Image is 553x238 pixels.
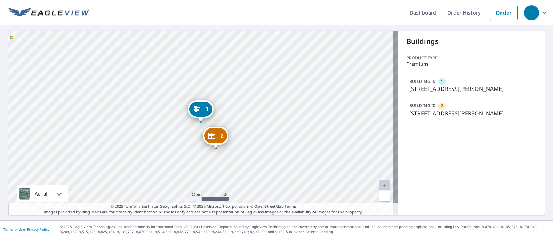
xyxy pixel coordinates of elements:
div: Aerial [17,185,68,202]
a: Terms of Use [3,227,25,232]
p: | [3,227,49,231]
p: BUILDING ID [409,78,436,84]
p: Product type [406,55,536,61]
p: BUILDING ID [409,103,436,108]
span: 2 [221,133,224,139]
span: 1 [206,107,209,112]
div: Dropped pin, building 2, Commercial property, 2020 Covington Ave Simi Valley, CA 93065 [203,127,228,148]
a: Current Level 20, Zoom In Disabled [379,180,390,191]
a: Privacy Policy [27,227,49,232]
a: Order [490,6,518,20]
a: Current Level 20, Zoom Out [379,191,390,201]
p: [STREET_ADDRESS][PERSON_NAME] [409,109,534,117]
span: 1 [441,78,443,85]
p: © 2025 Eagle View Technologies, Inc. and Pictometry International Corp. All Rights Reserved. Repo... [60,224,550,235]
span: © 2025 TomTom, Earthstar Geographics SIO, © 2025 Microsoft Corporation, © [111,203,296,209]
a: OpenStreetMap [254,203,283,209]
p: Buildings [406,36,536,47]
p: [STREET_ADDRESS][PERSON_NAME] [409,85,534,93]
a: Terms [285,203,296,209]
div: Aerial [32,185,49,202]
p: Images provided by Bing Maps are for property identification purposes only and are not a represen... [8,203,398,215]
img: EV Logo [8,8,90,18]
p: Premium [406,61,536,67]
span: 2 [441,103,443,109]
div: Dropped pin, building 1, Commercial property, 2018 Covington Ave Simi Valley, CA 93065 [188,100,214,122]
